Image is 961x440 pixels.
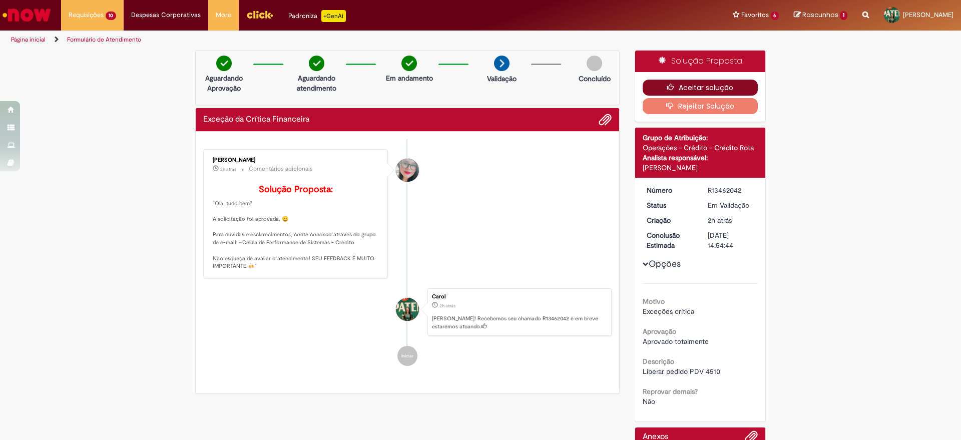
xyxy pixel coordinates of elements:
span: 2h atrás [708,216,732,225]
a: Página inicial [11,36,46,44]
span: Exceções crítica [643,307,694,316]
p: Em andamento [386,73,433,83]
span: 1 [840,11,847,20]
span: 10 [106,12,116,20]
div: Padroniza [288,10,346,22]
p: [PERSON_NAME]! Recebemos seu chamado R13462042 e em breve estaremos atuando. [432,315,606,330]
b: Aprovação [643,327,676,336]
p: "Olá, tudo bem? A solicitação foi aprovada. 😀 Para dúvidas e esclarecimentos, conte conosco atrav... [213,185,379,270]
button: Adicionar anexos [599,113,612,126]
span: Aprovado totalmente [643,337,709,346]
img: img-circle-grey.png [587,56,602,71]
p: +GenAi [321,10,346,22]
div: Operações - Crédito - Crédito Rota [643,143,758,153]
time: 29/08/2025 11:54:41 [439,303,455,309]
span: Favoritos [741,10,769,20]
button: Rejeitar Solução [643,98,758,114]
div: Em Validação [708,200,754,210]
img: check-circle-green.png [216,56,232,71]
b: Reprovar demais? [643,387,698,396]
dt: Criação [639,215,701,225]
dt: Número [639,185,701,195]
li: Carol [203,288,612,336]
small: Comentários adicionais [249,165,313,173]
div: 29/08/2025 11:54:41 [708,215,754,225]
span: 2h atrás [439,303,455,309]
span: 6 [771,12,779,20]
ul: Trilhas de página [8,31,633,49]
dt: Conclusão Estimada [639,230,701,250]
b: Motivo [643,297,665,306]
a: Rascunhos [794,11,847,20]
span: 2h atrás [220,166,236,172]
div: Grupo de Atribuição: [643,133,758,143]
p: Validação [487,74,517,84]
span: Não [643,397,655,406]
ul: Histórico de tíquete [203,139,612,376]
div: Carol [432,294,606,300]
div: [PERSON_NAME] [213,157,379,163]
b: Solução Proposta: [259,184,333,195]
div: Franciele Fernanda Melo dos Santos [396,159,419,182]
div: Solução Proposta [635,51,766,72]
p: Concluído [579,74,611,84]
button: Aceitar solução [643,80,758,96]
img: arrow-next.png [494,56,510,71]
img: check-circle-green.png [309,56,324,71]
p: Aguardando atendimento [292,73,341,93]
img: ServiceNow [1,5,53,25]
span: Despesas Corporativas [131,10,201,20]
a: Formulário de Atendimento [67,36,141,44]
span: More [216,10,231,20]
img: click_logo_yellow_360x200.png [246,7,273,22]
span: Rascunhos [802,10,838,20]
time: 29/08/2025 11:54:41 [708,216,732,225]
div: Analista responsável: [643,153,758,163]
b: Descrição [643,357,674,366]
div: [PERSON_NAME] [643,163,758,173]
p: Aguardando Aprovação [200,73,248,93]
div: Carol [396,298,419,321]
span: Liberar pedido PDV 4510 [643,367,720,376]
div: R13462042 [708,185,754,195]
span: Requisições [69,10,104,20]
time: 29/08/2025 11:56:50 [220,166,236,172]
span: [PERSON_NAME] [903,11,953,19]
dt: Status [639,200,701,210]
div: [DATE] 14:54:44 [708,230,754,250]
img: check-circle-green.png [401,56,417,71]
h2: Exceção da Crítica Financeira Histórico de tíquete [203,115,309,124]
